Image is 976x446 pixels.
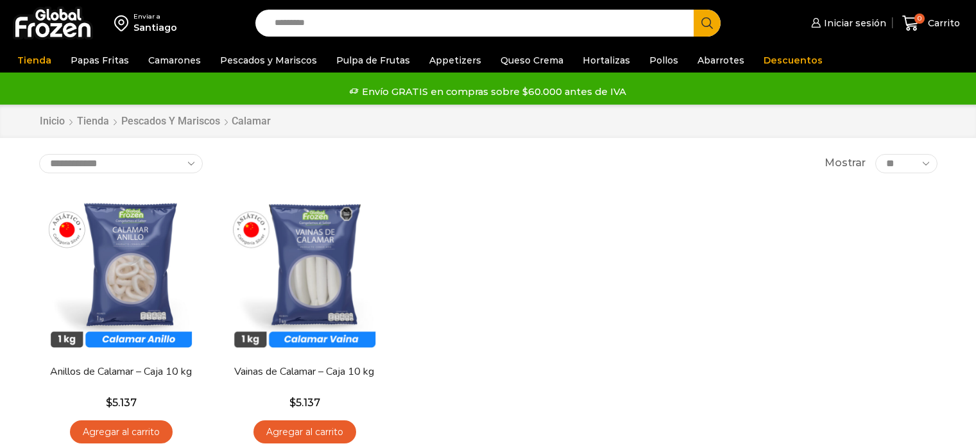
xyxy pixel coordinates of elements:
bdi: 5.137 [289,397,320,409]
a: Iniciar sesión [808,10,886,36]
bdi: 5.137 [106,397,137,409]
a: Agregar al carrito: “Anillos de Calamar - Caja 10 kg” [70,420,173,444]
span: $ [106,397,112,409]
a: Camarones [142,48,207,73]
a: Descuentos [757,48,829,73]
span: Carrito [925,17,960,30]
a: Hortalizas [576,48,637,73]
span: $ [289,397,296,409]
select: Pedido de la tienda [39,154,203,173]
button: Search button [694,10,721,37]
img: address-field-icon.svg [114,12,133,34]
nav: Breadcrumb [39,114,271,129]
a: Queso Crema [494,48,570,73]
a: Agregar al carrito: “Vainas de Calamar - Caja 10 kg” [253,420,356,444]
span: Iniciar sesión [821,17,886,30]
a: Inicio [39,114,65,129]
a: Tienda [11,48,58,73]
div: Santiago [133,21,177,34]
a: Anillos de Calamar – Caja 10 kg [47,365,194,379]
span: 0 [914,13,925,24]
a: Pescados y Mariscos [214,48,323,73]
a: Papas Fritas [64,48,135,73]
span: Mostrar [825,156,866,171]
a: Pescados y Mariscos [121,114,221,129]
a: Vainas de Calamar – Caja 10 kg [230,365,378,379]
a: Abarrotes [691,48,751,73]
div: Enviar a [133,12,177,21]
a: 0 Carrito [899,8,963,39]
a: Tienda [76,114,110,129]
a: Appetizers [423,48,488,73]
h1: Calamar [232,115,271,127]
a: Pulpa de Frutas [330,48,416,73]
a: Pollos [643,48,685,73]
